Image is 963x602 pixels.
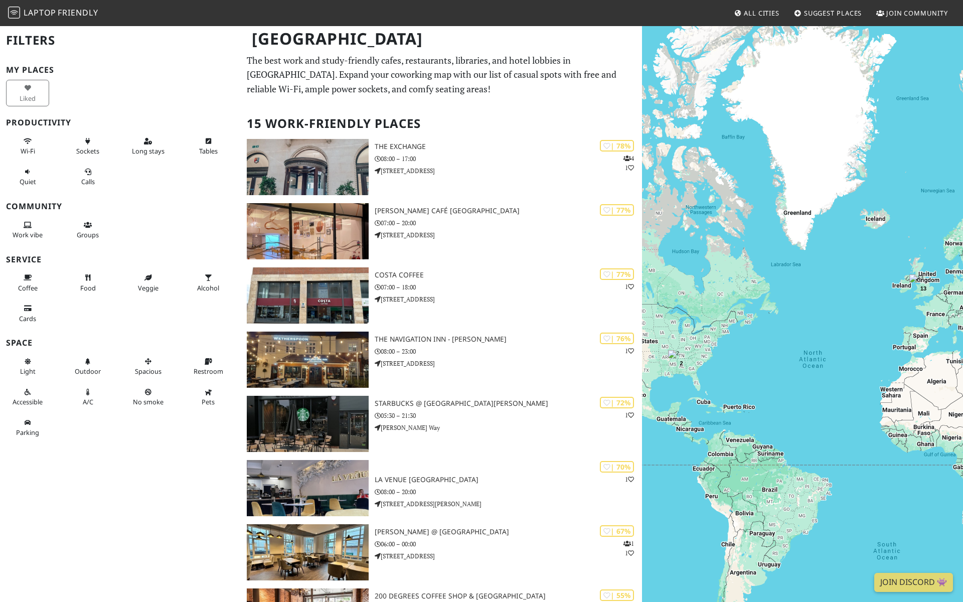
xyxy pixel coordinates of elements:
span: Long stays [132,146,165,156]
span: Friendly [58,7,98,18]
button: Light [6,353,49,380]
p: 05:30 – 21:30 [375,411,642,420]
div: | 67% [600,525,634,537]
p: 1 [625,346,634,356]
h2: 15 Work-Friendly Places [247,108,636,139]
button: No smoke [126,384,170,410]
p: 1 [625,410,634,420]
span: Air conditioned [83,397,93,406]
img: Elio Café Birmingham [247,203,369,259]
span: Power sockets [76,146,99,156]
button: Quiet [6,164,49,190]
p: [STREET_ADDRESS] [375,294,642,304]
span: Group tables [77,230,99,239]
div: | 78% [600,140,634,152]
div: | 77% [600,204,634,216]
h3: The Exchange [375,142,642,151]
img: Tim Hortons @ New St [247,524,369,580]
span: Natural light [20,367,36,376]
span: All Cities [744,9,779,18]
button: Accessible [6,384,49,410]
p: 07:00 – 20:00 [375,218,642,228]
button: Coffee [6,269,49,296]
p: [STREET_ADDRESS] [375,551,642,561]
span: Suggest Places [804,9,862,18]
span: Parking [16,428,39,437]
span: Outdoor area [75,367,101,376]
a: Suggest Places [790,4,866,22]
h2: Filters [6,25,235,56]
span: Join Community [886,9,948,18]
span: People working [13,230,43,239]
a: Join Community [872,4,952,22]
span: 2 [680,360,683,366]
a: Costa Coffee | 77% 1 Costa Coffee 07:00 – 18:00 [STREET_ADDRESS] [241,267,642,324]
p: [PERSON_NAME] Way [375,423,642,432]
span: Stable Wi-Fi [21,146,35,156]
p: 08:00 – 23:00 [375,347,642,356]
h3: La Venue [GEOGRAPHIC_DATA] [375,476,642,484]
p: 4 1 [623,154,634,173]
span: Smoke free [133,397,164,406]
div: | 72% [600,397,634,408]
span: Work-friendly tables [199,146,218,156]
span: Video/audio calls [81,177,95,186]
p: [STREET_ADDRESS] [375,230,642,240]
button: Food [66,269,109,296]
img: The Exchange [247,139,369,195]
div: | 76% [600,333,634,344]
span: Spacious [135,367,162,376]
button: Outdoor [66,353,109,380]
button: Alcohol [187,269,230,296]
p: 08:00 – 17:00 [375,154,642,164]
button: Parking [6,414,49,441]
button: Groups [66,217,109,243]
img: Costa Coffee [247,267,369,324]
img: La Venue Coffee House [247,460,369,516]
h3: My Places [6,65,235,75]
button: Restroom [187,353,230,380]
h1: [GEOGRAPHIC_DATA] [244,25,640,53]
a: The Exchange | 78% 41 The Exchange 08:00 – 17:00 [STREET_ADDRESS] [241,139,642,195]
h3: [PERSON_NAME] Café [GEOGRAPHIC_DATA] [375,207,642,215]
span: Restroom [194,367,223,376]
a: Elio Café Birmingham | 77% [PERSON_NAME] Café [GEOGRAPHIC_DATA] 07:00 – 20:00 [STREET_ADDRESS] [241,203,642,259]
a: Starbucks @ Sir Herbert Austin Way | 72% 1 Starbucks @ [GEOGRAPHIC_DATA][PERSON_NAME] 05:30 – 21:... [241,396,642,452]
span: Credit cards [19,314,36,323]
button: Sockets [66,133,109,160]
button: Veggie [126,269,170,296]
button: Tables [187,133,230,160]
button: Calls [66,164,109,190]
p: [STREET_ADDRESS] [375,359,642,368]
span: Veggie [138,283,158,292]
a: Tim Hortons @ New St | 67% 11 [PERSON_NAME] @ [GEOGRAPHIC_DATA] 06:00 – 00:00 [STREET_ADDRESS] [241,524,642,580]
h3: Productivity [6,118,235,127]
h3: Costa Coffee [375,271,642,279]
button: Cards [6,300,49,327]
h3: The Navigation Inn - [PERSON_NAME] [375,335,642,344]
span: Alcohol [197,283,219,292]
span: Coffee [18,283,38,292]
p: 1 [625,475,634,484]
button: Spacious [126,353,170,380]
span: 13 [920,285,926,291]
h3: Service [6,255,235,264]
button: Long stays [126,133,170,160]
h3: Community [6,202,235,211]
img: Starbucks @ Sir Herbert Austin Way [247,396,369,452]
p: [STREET_ADDRESS][PERSON_NAME] [375,499,642,509]
h3: [PERSON_NAME] @ [GEOGRAPHIC_DATA] [375,528,642,536]
span: Accessible [13,397,43,406]
span: Food [80,283,96,292]
div: | 70% [600,461,634,473]
a: Join Discord 👾 [874,573,953,592]
button: Work vibe [6,217,49,243]
span: Quiet [20,177,36,186]
p: 08:00 – 20:00 [375,487,642,497]
div: | 77% [600,268,634,280]
p: 06:00 – 00:00 [375,539,642,549]
a: La Venue Coffee House | 70% 1 La Venue [GEOGRAPHIC_DATA] 08:00 – 20:00 [STREET_ADDRESS][PERSON_NAME] [241,460,642,516]
a: LaptopFriendly LaptopFriendly [8,5,98,22]
div: | 55% [600,589,634,601]
button: Wi-Fi [6,133,49,160]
